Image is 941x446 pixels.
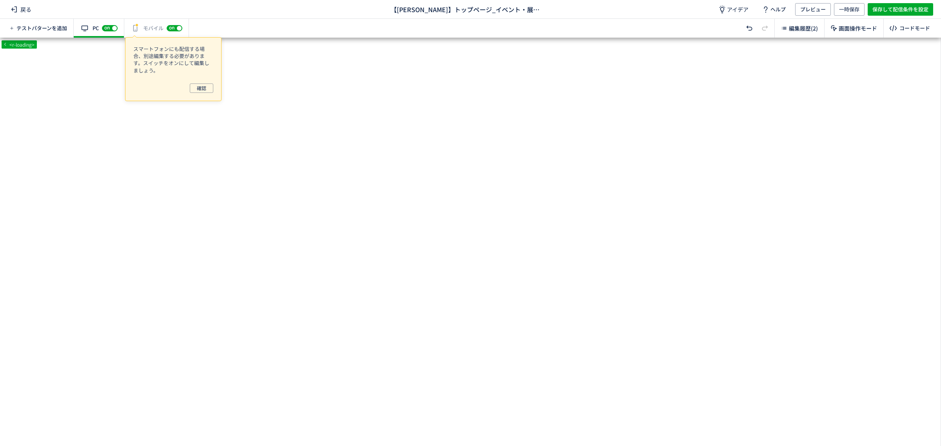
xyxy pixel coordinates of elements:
span: on [169,25,174,30]
span: 【[PERSON_NAME]】トップページ_イベント・展示会情報_20250912 [391,5,540,14]
span: アイデア [727,5,748,13]
a: ヘルプ [755,3,792,16]
button: 一時保存 [834,3,865,16]
span: プレビュー [800,3,826,16]
span: 編集履歴(2) [789,24,818,32]
button: プレビュー [795,3,831,16]
span: 確認 [197,83,206,93]
span: 戻る [8,3,35,16]
span: on [104,25,110,30]
button: 確認 [190,83,213,93]
button: 保存して配信条件を設定 [868,3,933,16]
p: スマートフォンにも配信する場合、別途編集する必要があります。スイッチをオンにして編集しましょう。 [133,45,213,74]
span: テストパターンを追加 [16,25,67,32]
span: 一時保存 [839,3,859,16]
span: <r-loading> [8,41,36,48]
span: ヘルプ [770,3,786,16]
div: コードモード [899,25,930,32]
span: 保存して配信条件を設定 [872,3,928,16]
span: 画面操作モード [839,24,877,32]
